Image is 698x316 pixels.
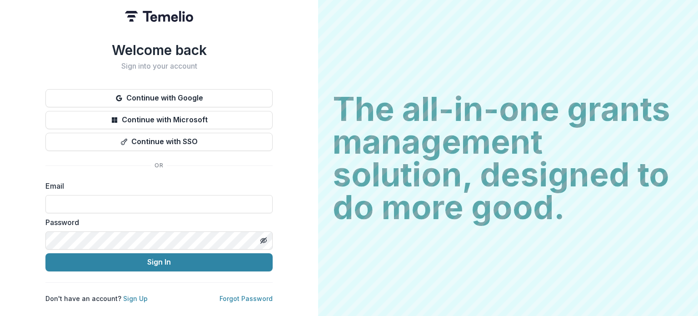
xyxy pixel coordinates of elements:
[45,133,273,151] button: Continue with SSO
[45,217,267,228] label: Password
[125,11,193,22] img: Temelio
[45,42,273,58] h1: Welcome back
[45,294,148,303] p: Don't have an account?
[45,62,273,70] h2: Sign into your account
[45,253,273,271] button: Sign In
[45,181,267,191] label: Email
[123,295,148,302] a: Sign Up
[45,89,273,107] button: Continue with Google
[256,233,271,248] button: Toggle password visibility
[45,111,273,129] button: Continue with Microsoft
[219,295,273,302] a: Forgot Password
